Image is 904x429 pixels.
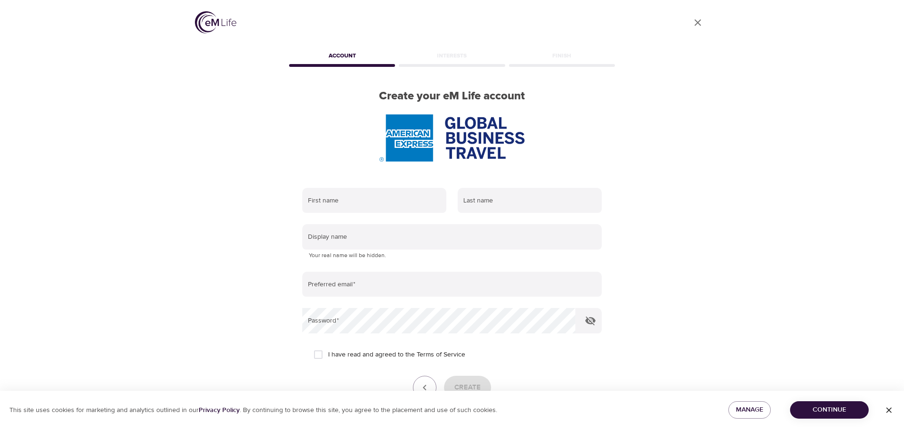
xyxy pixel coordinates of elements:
img: logo [195,11,236,33]
button: Manage [728,401,771,419]
img: AmEx%20GBT%20logo.png [379,114,525,162]
h2: Create your eM Life account [287,89,617,103]
span: Manage [736,404,763,416]
button: Continue [790,401,869,419]
p: Your real name will be hidden. [309,251,595,260]
a: Terms of Service [417,350,465,360]
a: close [686,11,709,34]
span: I have read and agreed to the [328,350,465,360]
a: Privacy Policy [199,406,240,414]
span: Continue [798,404,861,416]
